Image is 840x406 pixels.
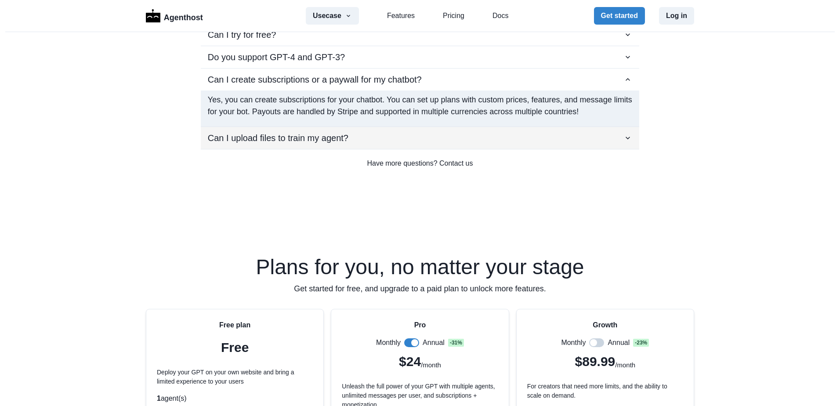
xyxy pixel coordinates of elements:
[208,73,422,86] p: Can I create subscriptions or a paywall for my chatbot?
[421,360,441,370] p: /month
[146,158,694,169] a: Have more questions? Contact us
[376,337,401,348] p: Monthly
[157,393,313,404] p: agent(s)
[593,320,617,330] p: Growth
[306,7,359,25] button: Usecase
[164,8,203,24] p: Agenthost
[575,352,616,371] p: $89.99
[423,337,445,348] p: Annual
[201,24,639,46] button: Can I try for free?
[201,46,639,68] button: Do you support GPT-4 and GPT-3?
[561,337,586,348] p: Monthly
[448,339,464,347] span: - 31 %
[608,337,630,348] p: Annual
[633,339,649,347] span: - 23 %
[157,368,313,386] p: Deploy your GPT on your own website and bring a limited experience to your users
[146,8,203,24] a: LogoAgenthost
[492,11,508,21] a: Docs
[146,9,160,22] img: Logo
[527,382,683,400] p: For creators that need more limits, and the ability to scale on demand.
[208,51,345,64] p: Do you support GPT-4 and GPT-3?
[157,395,161,402] span: 1
[615,360,635,370] p: /month
[219,320,250,330] p: Free plan
[221,337,249,357] p: Free
[387,11,415,21] a: Features
[146,283,694,295] p: Get started for free, and upgrade to a paid plan to unlock more features.
[414,320,426,330] p: Pro
[208,28,276,41] p: Can I try for free?
[208,131,348,145] p: Can I upload files to train my agent?
[208,94,632,118] p: Yes, you can create subscriptions for your chatbot. You can set up plans with custom prices, feat...
[659,7,694,25] button: Log in
[201,127,639,149] button: Can I upload files to train my agent?
[201,91,639,127] div: Can I create subscriptions or a paywall for my chatbot?
[146,257,694,278] h2: Plans for you, no matter your stage
[201,69,639,91] button: Can I create subscriptions or a paywall for my chatbot?
[594,7,645,25] button: Get started
[399,352,421,371] p: $24
[443,11,464,21] a: Pricing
